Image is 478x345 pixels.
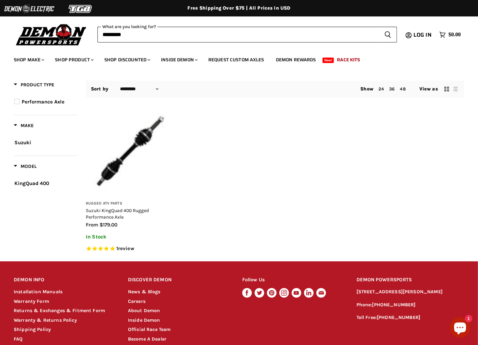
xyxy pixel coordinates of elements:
[86,208,149,219] a: Suzuki KingQuad 400 Rugged Performance Axle
[419,86,438,92] span: View as
[128,317,160,323] a: Inside Demon
[99,53,154,67] a: Shop Discounted
[400,86,406,91] a: 48
[203,53,269,67] a: Request Custom Axles
[361,86,374,92] span: Show
[14,180,49,186] span: KingQuad 400
[14,317,77,323] a: Warranty & Returns Policy
[128,326,171,332] a: Official Race Team
[378,86,384,91] a: 24
[410,32,436,38] a: Log in
[14,289,62,295] a: Installation Manuals
[86,222,98,228] span: from
[9,50,459,67] ul: Main menu
[448,32,461,38] span: $0.00
[357,288,464,296] p: [STREET_ADDRESS][PERSON_NAME]
[377,315,420,320] a: [PHONE_NUMBER]
[389,86,395,91] a: 36
[97,27,379,42] input: Search
[357,314,464,322] p: Toll Free:
[14,139,31,146] span: Suzuki
[128,336,166,342] a: Become A Dealer
[357,272,464,288] h2: DEMON POWERSPORTS
[97,27,397,42] form: Product
[86,107,175,196] a: Suzuki KingQuad 400 Rugged Performance Axle
[86,245,175,252] span: Rated 5.0 out of 5 stars 1 reviews
[14,336,23,342] a: FAQ
[14,22,89,47] img: Demon Powersports
[14,123,34,128] span: Make
[86,234,175,240] p: In Stock
[55,2,106,15] img: TGB Logo 2
[128,298,145,304] a: Careers
[50,53,98,67] a: Shop Product
[242,272,343,288] h2: Follow Us
[91,86,108,92] label: Sort by
[452,86,459,93] button: list view
[14,122,34,131] button: Filter by Make
[14,81,77,196] div: Product filter
[379,27,397,42] button: Search
[14,82,54,88] span: Product Type
[14,163,37,172] button: Filter by Model
[128,272,229,288] h2: DISCOVER DEMON
[14,298,49,304] a: Warranty Form
[118,245,134,251] span: review
[116,245,134,251] span: 1 reviews
[3,2,55,15] img: Demon Electric Logo 2
[14,308,105,313] a: Returns & Exchanges & Fitment Form
[443,86,450,93] button: grid view
[9,53,48,67] a: Shop Make
[156,53,202,67] a: Inside Demon
[413,30,432,39] span: Log in
[271,53,321,67] a: Demon Rewards
[22,99,65,105] span: Performance Axle
[14,163,37,169] span: Model
[323,58,334,63] span: New!
[357,301,464,309] p: Phone:
[128,308,160,313] a: About Demon
[14,272,115,288] h2: DEMON INFO
[86,201,175,206] h3: Rugged ATV Parts
[332,53,365,67] a: Race Kits
[448,317,473,340] inbox-online-store-chat: Shopify online store chat
[14,326,51,332] a: Shipping Policy
[372,302,416,308] a: [PHONE_NUMBER]
[14,82,54,90] button: Filter by Product Type
[100,222,117,228] span: $179.00
[128,289,161,295] a: News & Blogs
[436,30,464,40] a: $0.00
